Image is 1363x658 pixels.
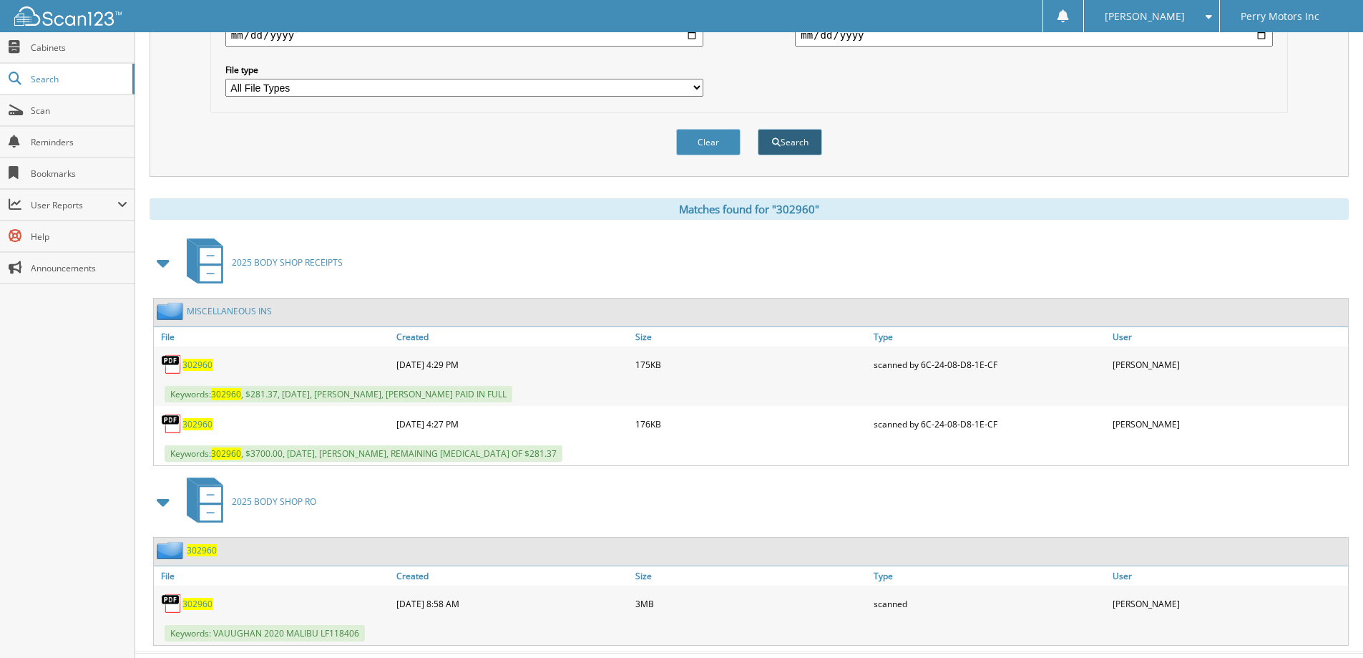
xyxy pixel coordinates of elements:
div: [PERSON_NAME] [1109,589,1348,618]
span: Announcements [31,262,127,274]
span: Cabinets [31,42,127,54]
span: Bookmarks [31,168,127,180]
a: File [154,566,393,586]
span: 302960 [211,388,241,400]
button: Search [758,129,822,155]
a: 302960 [182,418,212,430]
a: Type [870,566,1109,586]
img: scan123-logo-white.svg [14,6,122,26]
img: folder2.png [157,541,187,559]
a: Size [632,566,871,586]
a: 2025 BODY SHOP RO [178,473,316,530]
a: 302960 [187,544,217,556]
a: File [154,327,393,347]
div: [DATE] 4:27 PM [393,410,632,438]
div: [PERSON_NAME] [1109,350,1348,379]
div: [PERSON_NAME] [1109,410,1348,438]
img: PDF.png [161,354,182,375]
a: User [1109,327,1348,347]
span: Reminders [31,136,127,148]
div: 3MB [632,589,871,618]
span: Keywords: VAUUGHAN 2020 MALIBU LF118406 [165,625,365,642]
div: scanned by 6C-24-08-D8-1E-CF [870,350,1109,379]
div: [DATE] 8:58 AM [393,589,632,618]
span: Scan [31,105,127,117]
div: 175KB [632,350,871,379]
a: 2025 BODY SHOP RECEIPTS [178,234,343,291]
button: Clear [676,129,741,155]
a: 302960 [182,598,212,610]
img: PDF.png [161,593,182,614]
span: 2025 BODY SHOP RO [232,495,316,508]
span: Help [31,231,127,243]
a: User [1109,566,1348,586]
span: Perry Motors Inc [1241,12,1319,21]
a: 302960 [182,359,212,371]
label: File type [225,64,703,76]
span: User Reports [31,199,117,211]
div: 176KB [632,410,871,438]
span: [PERSON_NAME] [1105,12,1185,21]
iframe: Chat Widget [1291,589,1363,658]
a: Type [870,327,1109,347]
span: Keywords: , $281.37, [DATE], [PERSON_NAME], [PERSON_NAME] PAID IN FULL [165,386,512,402]
input: start [225,24,703,47]
span: 2025 BODY SHOP RECEIPTS [232,256,343,268]
a: Created [393,327,632,347]
a: Size [632,327,871,347]
div: scanned by 6C-24-08-D8-1E-CF [870,410,1109,438]
img: PDF.png [161,413,182,435]
a: MISCELLANEOUS INS [187,305,272,317]
a: Created [393,566,632,586]
img: folder2.png [157,302,187,320]
input: end [795,24,1273,47]
span: Keywords: , $3700.00, [DATE], [PERSON_NAME], REMAINING [MEDICAL_DATA] OF $281.37 [165,445,562,462]
div: [DATE] 4:29 PM [393,350,632,379]
span: 302960 [211,447,241,460]
span: Search [31,73,125,85]
div: scanned [870,589,1109,618]
div: Matches found for "302960" [150,198,1349,220]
